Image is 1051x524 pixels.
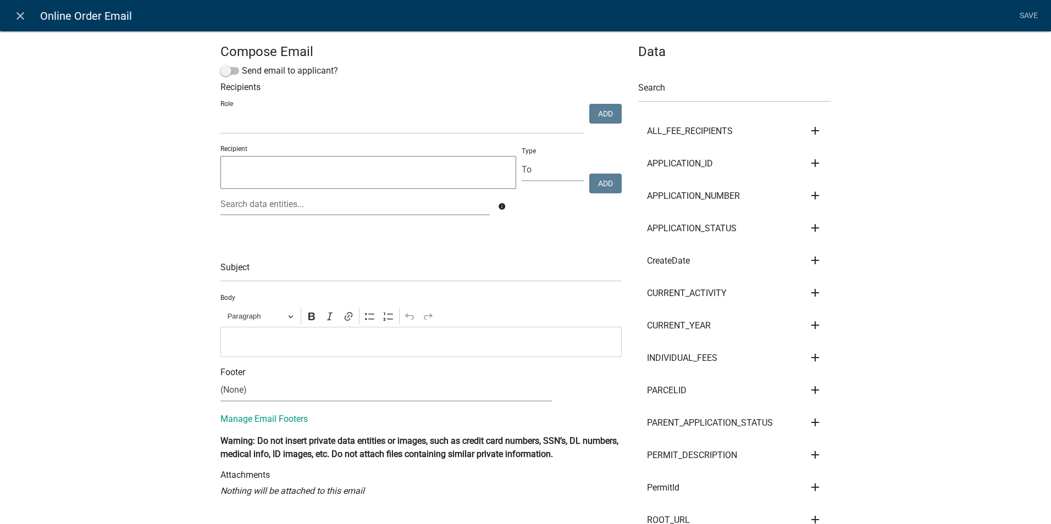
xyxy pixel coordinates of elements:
[809,351,822,364] i: add
[14,9,27,23] i: close
[212,366,630,379] div: Footer
[220,144,516,154] p: Recipient
[647,289,727,298] span: CURRENT_ACTIVITY
[220,64,338,77] label: Send email to applicant?
[647,192,740,200] span: APPLICATION_NUMBER
[223,308,298,325] button: Paragraph, Heading
[809,221,822,235] i: add
[809,481,822,494] i: add
[647,483,679,492] span: PermitId
[809,157,822,170] i: add
[647,321,711,330] span: CURRENT_YEAR
[647,257,690,265] span: CreateDate
[522,148,536,154] label: Type
[220,305,622,326] div: Editor toolbar
[220,470,622,480] h6: Attachments
[647,224,737,233] span: APPLICATION_STATUS
[647,159,713,168] span: APPLICATION_ID
[220,101,233,107] label: Role
[220,193,490,215] input: Search data entities...
[647,386,687,395] span: PARCELID
[809,124,822,137] i: add
[228,310,285,323] span: Paragraph
[647,127,733,136] span: ALL_FEE_RECIPIENTS
[589,174,622,193] button: Add
[647,354,717,363] span: INDIVIDUAL_FEES
[498,203,506,210] i: info
[809,286,822,299] i: add
[647,419,773,427] span: PARENT_APPLICATION_STATUS
[809,189,822,202] i: add
[220,44,622,60] h4: Compose Email
[647,451,737,460] span: PERMIT_DESCRIPTION
[220,327,622,357] div: Editor editing area: main. Press Alt+0 for help.
[220,414,308,424] a: Manage Email Footers
[220,294,235,301] label: Body
[809,416,822,429] i: add
[809,319,822,332] i: add
[589,104,622,124] button: Add
[638,44,831,60] h4: Data
[220,82,622,92] h6: Recipients
[40,5,132,27] span: Online Order Email
[809,254,822,267] i: add
[220,434,622,461] p: Warning: Do not insert private data entities or images, such as credit card numbers, SSN’s, DL nu...
[220,486,364,496] i: Nothing will be attached to this email
[809,383,822,397] i: add
[809,448,822,461] i: add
